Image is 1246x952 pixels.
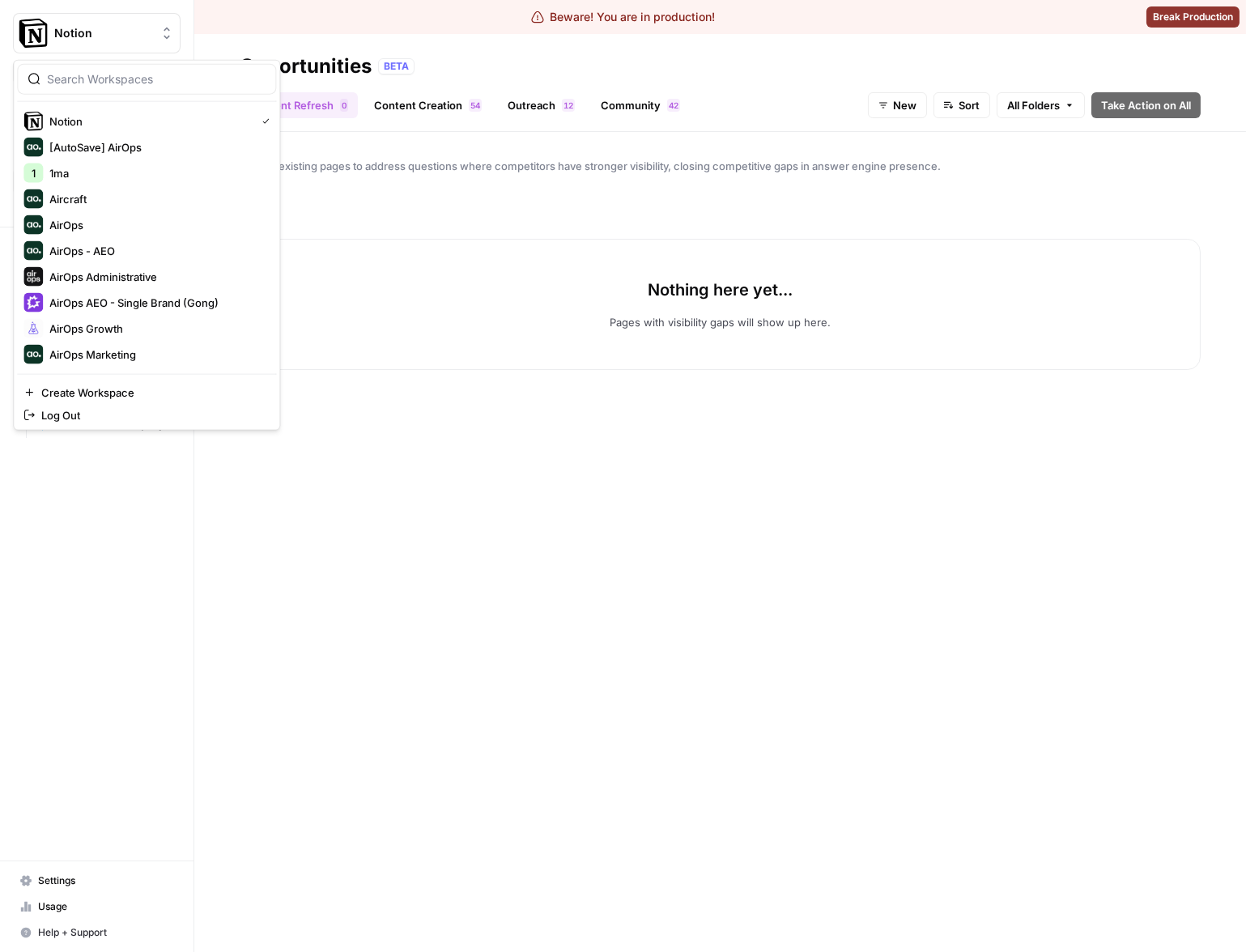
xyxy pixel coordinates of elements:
[240,158,1201,174] span: Update existing pages to address questions where competitors have stronger visibility, closing co...
[23,319,43,338] img: AirOps Growth Logo
[32,165,36,181] span: 1
[23,215,43,235] img: AirOps Logo
[1146,6,1240,28] button: Break Production
[49,217,263,233] span: AirOps
[240,53,372,79] div: Opportunities
[41,407,263,423] span: Log Out
[38,925,173,940] span: Help + Support
[13,920,181,946] button: Help + Support
[23,241,43,261] img: AirOps - AEO Logo
[591,92,690,118] a: Community42
[470,99,475,112] span: 5
[469,99,482,112] div: 54
[1101,97,1191,113] span: Take Action on All
[893,97,916,113] span: New
[1153,10,1233,24] span: Break Production
[23,267,43,287] img: AirOps Administrative Logo
[49,113,249,130] span: Notion
[13,60,280,431] div: Workspace: Notion
[240,92,358,118] a: Content Refresh0
[1007,97,1060,113] span: All Folders
[17,404,276,427] a: Log Out
[49,346,263,363] span: AirOps Marketing
[13,894,181,920] a: Usage
[49,295,263,311] span: AirOps AEO - Single Brand (Gong)
[342,99,347,112] span: 0
[38,873,173,888] span: Settings
[610,314,831,330] p: Pages with visibility gaps will show up here.
[54,25,152,41] span: Notion
[23,138,43,157] img: [AutoSave] AirOps Logo
[49,243,263,259] span: AirOps - AEO
[19,19,48,48] img: Notion Logo
[49,269,263,285] span: AirOps Administrative
[667,99,680,112] div: 42
[378,58,415,74] div: BETA
[23,112,43,131] img: Notion Logo
[23,293,43,312] img: AirOps AEO - Single Brand (Gong) Logo
[13,868,181,894] a: Settings
[562,99,575,112] div: 12
[47,71,266,87] input: Search Workspaces
[41,385,263,401] span: Create Workspace
[49,321,263,337] span: AirOps Growth
[568,99,573,112] span: 2
[674,99,678,112] span: 2
[531,9,716,25] div: Beware! You are in production!
[49,165,263,181] span: 1ma
[959,97,980,113] span: Sort
[13,13,181,53] button: Workspace: Notion
[1091,92,1201,118] button: Take Action on All
[997,92,1085,118] button: All Folders
[669,99,674,112] span: 4
[563,99,568,112] span: 1
[933,92,990,118] button: Sort
[23,189,43,209] img: Aircraft Logo
[648,278,793,301] p: Nothing here yet...
[340,99,348,112] div: 0
[49,139,263,155] span: [AutoSave] AirOps
[49,191,263,207] span: Aircraft
[868,92,927,118] button: New
[475,99,480,112] span: 4
[498,92,585,118] a: Outreach12
[23,345,43,364] img: AirOps Marketing Logo
[17,381,276,404] a: Create Workspace
[38,899,173,914] span: Usage
[364,92,491,118] a: Content Creation54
